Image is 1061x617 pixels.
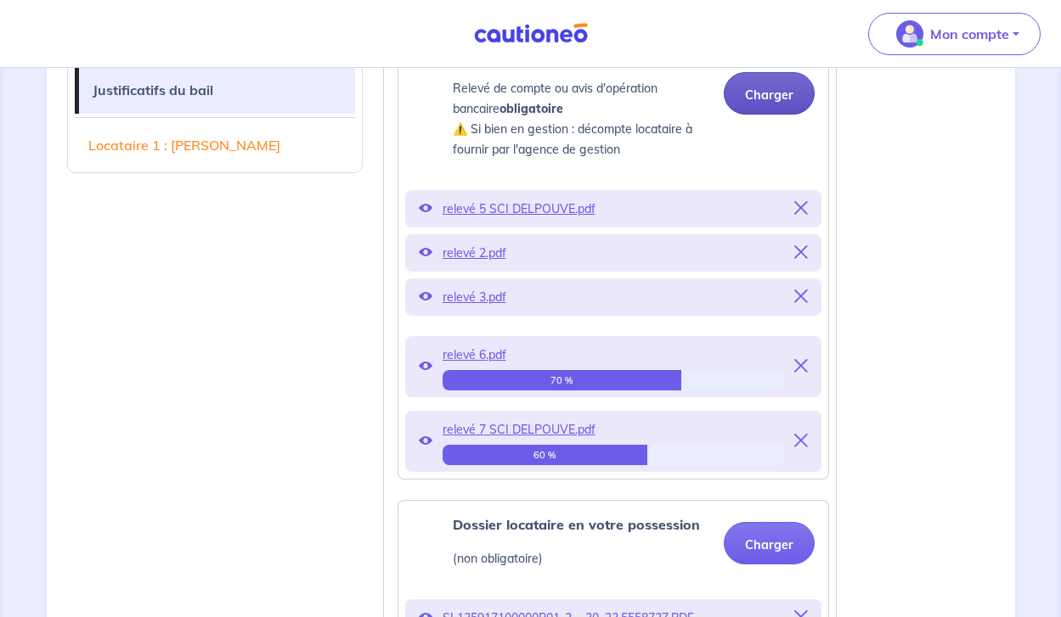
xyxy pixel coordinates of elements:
[453,548,700,569] p: (non obligatoire)
[398,9,829,480] div: categoryName: rent-receipt-landlord, userCategory: lessor
[419,355,432,379] button: Voir
[443,418,784,441] span: relevé 7 SCI DELPOUVE.pdf
[443,285,784,309] p: relevé 3.pdf
[443,445,647,465] div: 60 %
[896,20,923,48] img: illu_account_valid_menu.svg
[453,516,700,533] strong: Dossier locataire en votre possession
[419,285,432,309] button: Voir
[724,522,815,564] button: Charger
[419,429,432,453] button: Voir
[443,197,784,221] p: relevé 5 SCI DELPOUVE.pdf
[794,285,808,309] button: Supprimer
[794,197,808,221] button: Supprimer
[419,197,432,221] button: Voir
[453,78,710,160] p: Relevé de compte ou avis d'opération bancaire ⚠️ Si bien en gestion : décompte locataire à fourni...
[930,24,1009,44] p: Mon compte
[443,241,784,265] p: relevé 2.pdf
[499,101,563,116] strong: obligatoire
[724,72,815,115] button: Charger
[794,241,808,265] button: Supprimer
[467,23,595,44] img: Cautioneo
[419,241,432,265] button: Voir
[868,13,1041,55] button: illu_account_valid_menu.svgMon compte
[794,429,808,453] button: Supprimer
[443,370,681,390] div: 70 %
[79,66,355,114] a: Justificatifs du bail
[443,343,784,367] span: relevé 6.pdf
[794,355,808,379] button: Supprimer
[75,121,355,169] a: Locataire 1 : [PERSON_NAME]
